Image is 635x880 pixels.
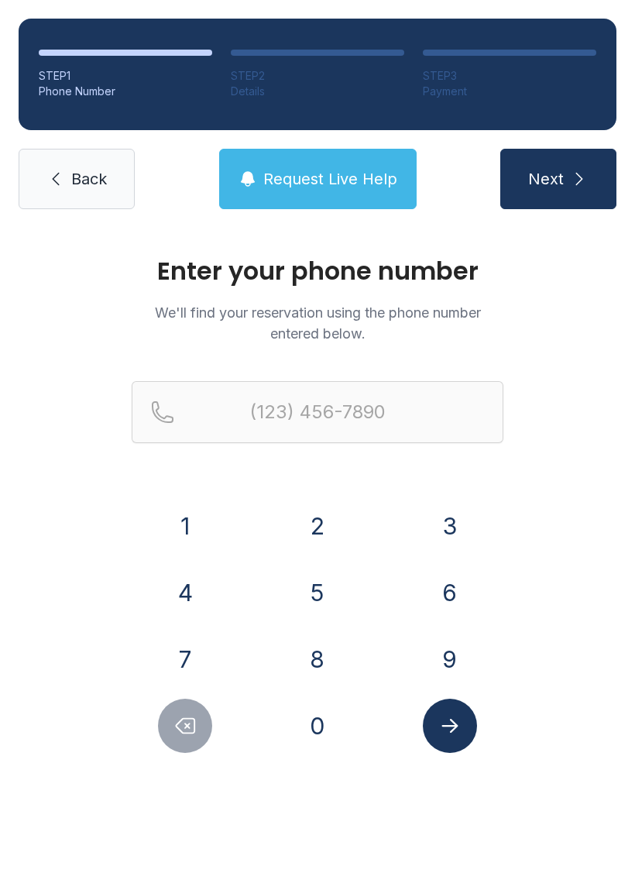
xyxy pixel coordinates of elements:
[263,168,397,190] span: Request Live Help
[132,381,503,443] input: Reservation phone number
[423,632,477,686] button: 9
[423,499,477,553] button: 3
[158,699,212,753] button: Delete number
[290,565,345,620] button: 5
[39,68,212,84] div: STEP 1
[158,632,212,686] button: 7
[132,259,503,284] h1: Enter your phone number
[39,84,212,99] div: Phone Number
[158,499,212,553] button: 1
[423,565,477,620] button: 6
[231,68,404,84] div: STEP 2
[423,699,477,753] button: Submit lookup form
[423,68,596,84] div: STEP 3
[290,699,345,753] button: 0
[423,84,596,99] div: Payment
[132,302,503,344] p: We'll find your reservation using the phone number entered below.
[158,565,212,620] button: 4
[231,84,404,99] div: Details
[290,632,345,686] button: 8
[528,168,564,190] span: Next
[290,499,345,553] button: 2
[71,168,107,190] span: Back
